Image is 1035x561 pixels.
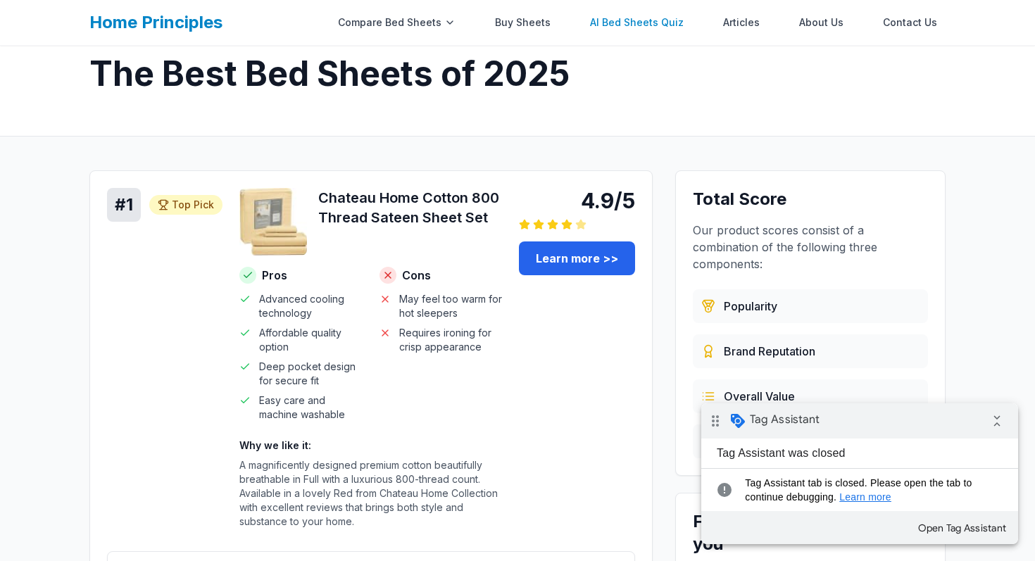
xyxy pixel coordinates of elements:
span: Popularity [724,298,777,315]
span: Tag Assistant tab is closed. Please open the tab to continue debugging. [44,73,294,101]
h4: Why we like it: [239,439,502,453]
h3: Chateau Home Cotton 800 Thread Sateen Sheet Set [318,188,502,227]
div: Our team's hands-on testing and evaluation process [693,424,928,458]
div: Based on customer reviews, ratings, and sales data [693,289,928,323]
span: Advanced cooling technology [259,292,363,320]
div: Compare Bed Sheets [330,8,464,37]
button: Open Tag Assistant [211,112,312,137]
p: Our product scores consist of a combination of the following three components: [693,222,928,272]
span: Deep pocket design for secure fit [259,360,363,388]
a: Buy Sheets [487,8,559,37]
span: Requires ironing for crisp appearance [399,326,503,354]
span: May feel too warm for hot sleepers [399,292,503,320]
h3: Total Score [693,188,928,210]
div: # 1 [107,188,141,222]
span: Affordable quality option [259,326,363,354]
h4: Cons [379,267,503,284]
a: Learn more [138,88,190,99]
a: Home Principles [89,12,222,32]
span: Tag Assistant [49,9,118,23]
div: 4.9/5 [519,188,635,213]
span: Top Pick [172,198,214,212]
div: Evaluated from brand history, quality standards, and market presence [693,334,928,368]
h4: Pros [239,267,363,284]
a: AI Bed Sheets Quiz [582,8,692,37]
div: Combines price, quality, durability, and customer satisfaction [693,379,928,413]
i: Collapse debug badge [282,4,310,32]
span: Easy care and machine washable [259,393,363,422]
p: A magnificently designed premium cotton beautifully breathable in Full with a luxurious 800-threa... [239,458,502,529]
h1: The Best Bed Sheets of 2025 [89,57,946,91]
a: Articles [715,8,768,37]
img: Chateau Home Cotton 800 Thread Sateen Sheet Set - Cotton product image [239,188,307,256]
a: About Us [791,8,852,37]
a: Contact Us [874,8,946,37]
span: Overall Value [724,388,795,405]
h3: Find the right bed sheet for you [693,510,928,555]
i: error [11,73,34,101]
a: Learn more >> [519,241,635,275]
span: Brand Reputation [724,343,815,360]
